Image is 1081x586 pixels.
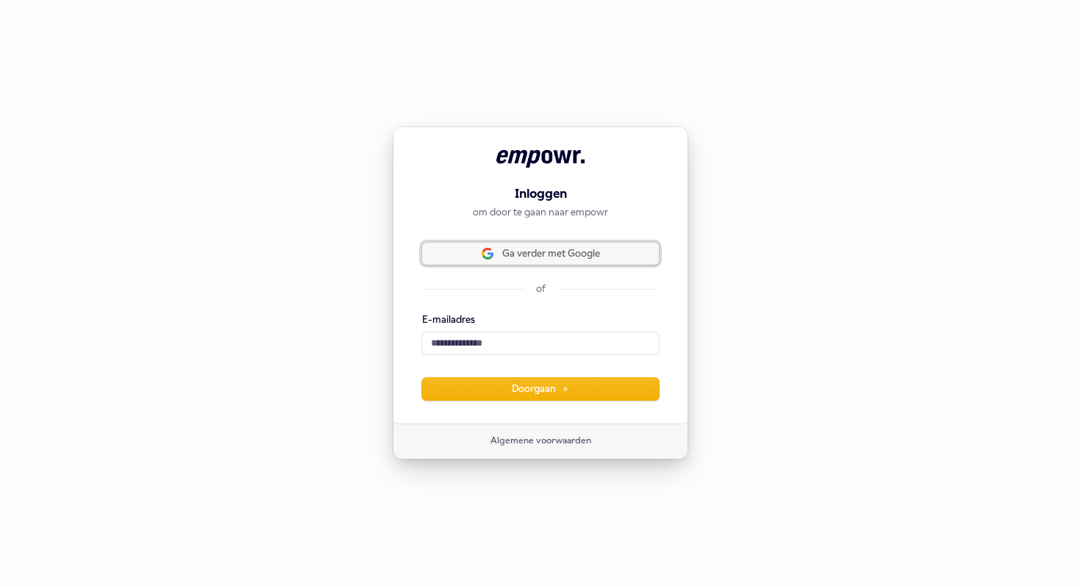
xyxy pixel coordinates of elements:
span: Ga verder met Google [502,247,600,260]
a: Algemene voorwaarden [490,435,591,447]
span: Doorgaan [512,382,569,396]
button: Sign in with GoogleGa verder met Google [422,243,659,265]
label: E-mailadres [422,313,475,326]
img: empowr [496,150,585,168]
p: of [536,282,546,296]
h1: Inloggen [422,185,659,203]
img: Sign in with Google [482,248,493,260]
button: Doorgaan [422,378,659,400]
p: om door te gaan naar empowr [422,206,659,219]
